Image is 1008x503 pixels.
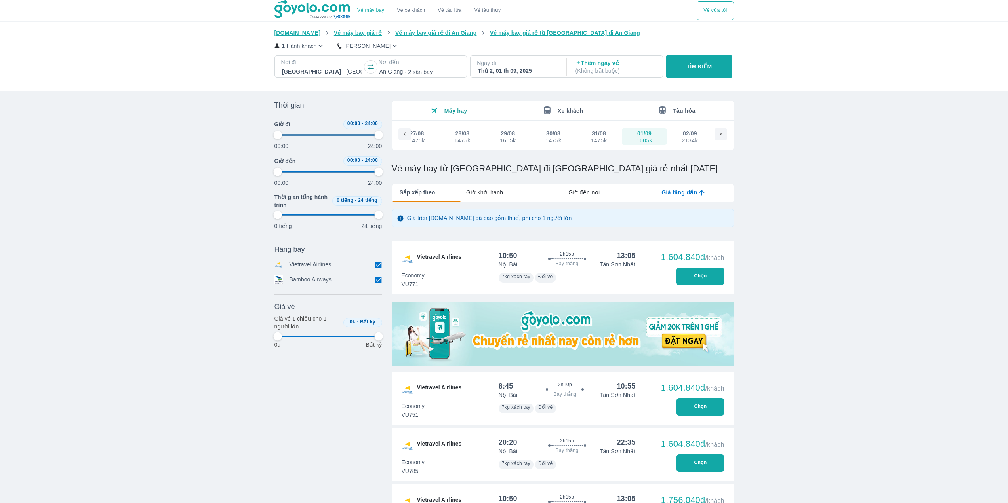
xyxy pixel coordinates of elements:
[499,447,517,455] p: Nội Bài
[397,8,425,13] a: Vé xe khách
[337,197,353,203] span: 0 tiếng
[676,454,724,472] button: Chọn
[362,158,363,163] span: -
[592,129,606,137] div: 31/08
[358,197,377,203] span: 24 tiếng
[687,63,712,70] p: TÌM KIẾM
[410,129,424,137] div: 27/08
[401,253,414,266] img: VU
[357,8,384,13] a: Vé máy bay
[560,494,574,500] span: 2h15p
[401,383,414,396] img: VU
[274,120,290,128] span: Giờ đi
[545,137,561,144] div: 1475k
[673,108,696,114] span: Tàu hỏa
[432,1,468,20] a: Vé tàu lửa
[402,402,425,410] span: Economy
[478,67,558,75] div: Thứ 2, 01 th 09, 2025
[347,158,360,163] span: 00:00
[274,142,289,150] p: 00:00
[435,184,733,201] div: lab API tabs example
[502,461,530,466] span: 7kg xách tay
[538,461,553,466] span: Đổi vé
[600,447,636,455] p: Tân Sơn Nhất
[350,319,355,325] span: 0k
[617,382,635,391] div: 10:55
[617,251,635,260] div: 13:05
[455,129,470,137] div: 28/08
[444,108,467,114] span: Máy bay
[499,260,517,268] p: Nội Bài
[379,58,460,66] p: Nơi đến
[366,341,382,349] p: Bất kỳ
[402,467,425,475] span: VU785
[466,188,503,196] span: Giờ khởi hành
[477,59,558,67] p: Ngày đi
[600,391,636,399] p: Tân Sơn Nhất
[395,30,476,36] span: Vé máy bay giá rẻ đi An Giang
[274,222,292,230] p: 0 tiếng
[560,251,574,257] span: 2h15p
[274,30,321,36] span: [DOMAIN_NAME]
[402,280,425,288] span: VU771
[661,188,697,196] span: Giá tăng dần
[274,179,289,187] p: 00:00
[274,101,304,110] span: Thời gian
[409,137,425,144] div: 1475k
[666,55,732,78] button: TÌM KIẾM
[392,302,734,366] img: media-0
[538,404,553,410] span: Đổi vé
[401,440,414,452] img: VU
[468,1,507,20] button: Vé tàu thủy
[365,158,378,163] span: 24:00
[676,268,724,285] button: Chọn
[502,404,530,410] span: 7kg xách tay
[636,137,652,144] div: 1605k
[682,137,698,144] div: 2134k
[290,275,332,284] p: Bamboo Airways
[499,382,513,391] div: 8:45
[274,193,329,209] span: Thời gian tổng hành trình
[499,438,517,447] div: 20:20
[502,274,530,279] span: 7kg xách tay
[661,252,724,262] div: 1.604.840đ
[501,129,515,137] div: 29/08
[697,1,734,20] button: Vé của tôi
[661,439,724,449] div: 1.604.840đ
[705,441,724,448] span: /khách
[499,251,517,260] div: 10:50
[661,383,724,393] div: 1.604.840đ
[274,341,281,349] p: 0đ
[407,214,572,222] p: Giá trên [DOMAIN_NAME] đã bao gồm thuế, phí cho 1 người lớn
[417,440,462,452] span: Vietravel Airlines
[500,137,516,144] div: 1605k
[362,121,363,126] span: -
[402,411,425,419] span: VU751
[402,458,425,466] span: Economy
[417,383,462,396] span: Vietravel Airlines
[347,121,360,126] span: 00:00
[683,129,697,137] div: 02/09
[334,30,382,36] span: Vé máy bay giá rẻ
[274,245,305,254] span: Hãng bay
[274,157,296,165] span: Giờ đến
[402,271,425,279] span: Economy
[705,254,724,261] span: /khách
[697,1,734,20] div: choose transportation mode
[392,163,734,174] h1: Vé máy bay từ [GEOGRAPHIC_DATA] đi [GEOGRAPHIC_DATA] giá rẻ nhất [DATE]
[591,137,607,144] div: 1475k
[274,315,340,330] p: Giá vé 1 chiều cho 1 người lớn
[417,253,462,266] span: Vietravel Airlines
[357,319,358,325] span: -
[351,1,507,20] div: choose transportation mode
[637,129,652,137] div: 01/09
[676,398,724,416] button: Chọn
[575,67,655,75] p: ( Không bắt buộc )
[274,302,295,311] span: Giá vé
[290,260,332,269] p: Vietravel Airlines
[400,188,435,196] span: Sắp xếp theo
[361,222,382,230] p: 24 tiếng
[538,274,553,279] span: Đổi vé
[368,142,382,150] p: 24:00
[282,42,317,50] p: 1 Hành khách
